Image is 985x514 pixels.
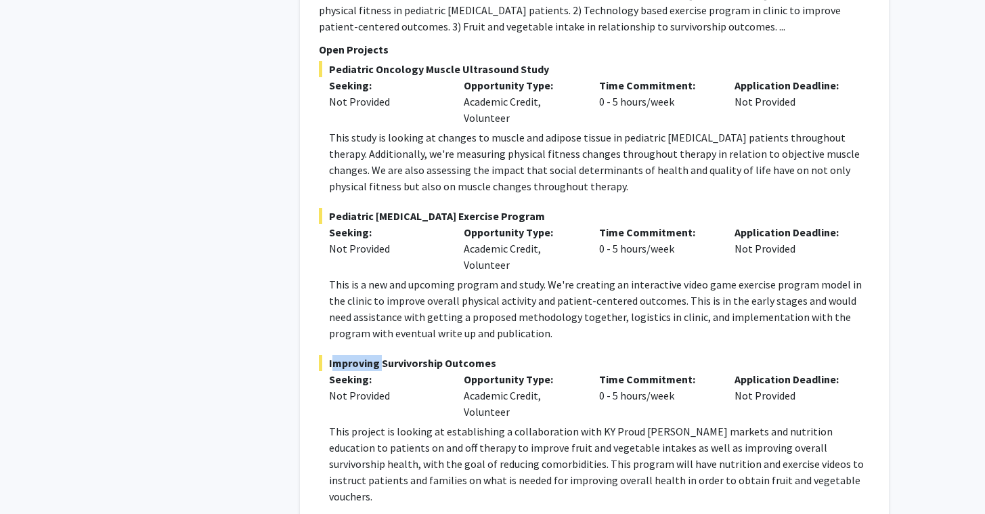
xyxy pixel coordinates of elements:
p: Application Deadline: [735,371,850,387]
p: Open Projects [319,41,870,58]
p: Application Deadline: [735,77,850,93]
div: 0 - 5 hours/week [589,371,724,420]
p: This is a new and upcoming program and study. We're creating an interactive video game exercise p... [329,276,870,341]
div: 0 - 5 hours/week [589,77,724,126]
div: Academic Credit, Volunteer [454,77,589,126]
p: Opportunity Type: [464,77,579,93]
p: Time Commitment: [599,224,714,240]
div: 0 - 5 hours/week [589,224,724,273]
div: Academic Credit, Volunteer [454,224,589,273]
p: Application Deadline: [735,224,850,240]
p: This project is looking at establishing a collaboration with KY Proud [PERSON_NAME] markets and n... [329,423,870,505]
div: Not Provided [724,224,860,273]
p: Seeking: [329,371,444,387]
p: Seeking: [329,77,444,93]
p: Opportunity Type: [464,224,579,240]
div: Not Provided [724,77,860,126]
p: Time Commitment: [599,77,714,93]
span: Improving Survivorship Outcomes [319,355,870,371]
div: Not Provided [329,93,444,110]
p: Time Commitment: [599,371,714,387]
p: Seeking: [329,224,444,240]
span: Pediatric Oncology Muscle Ultrasound Study [319,61,870,77]
span: Pediatric [MEDICAL_DATA] Exercise Program [319,208,870,224]
p: Opportunity Type: [464,371,579,387]
div: Not Provided [329,240,444,257]
div: Not Provided [329,387,444,404]
div: Academic Credit, Volunteer [454,371,589,420]
iframe: Chat [10,453,58,504]
p: This study is looking at changes to muscle and adipose tissue in pediatric [MEDICAL_DATA] patient... [329,129,870,194]
div: Not Provided [724,371,860,420]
